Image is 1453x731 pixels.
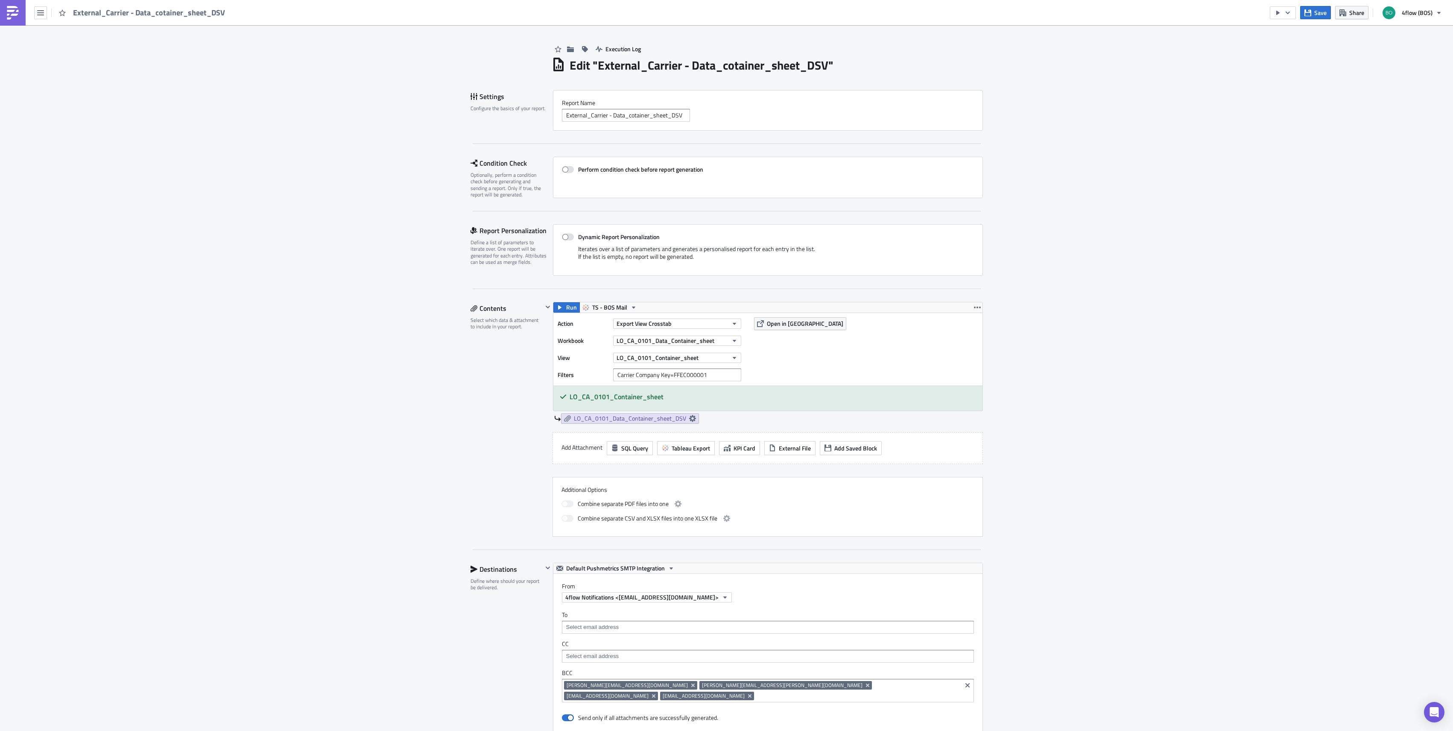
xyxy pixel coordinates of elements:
strong: Perform condition check before report generation [578,165,703,174]
span: Save [1314,8,1327,17]
span: 4flow (BOS) [1402,8,1433,17]
span: SQL Query [621,444,648,453]
div: Select which data & attachment to include in your report. [471,317,543,330]
button: Save [1300,6,1331,19]
img: Avatar [1382,6,1396,20]
div: Send only if all attachments are successfully generated. [578,714,718,722]
div: Define a list of parameters to iterate over. One report will be generated for each entry. Attribu... [471,239,547,266]
button: Tableau Export [657,441,715,455]
button: KPI Card [719,441,760,455]
span: External_Carrier - Data_cotainer_sheet_DSV [73,8,226,18]
span: [PERSON_NAME][EMAIL_ADDRESS][DOMAIN_NAME] [567,682,688,689]
button: Share [1335,6,1368,19]
span: [EMAIL_ADDRESS][DOMAIN_NAME] [567,693,649,699]
span: LO_CA_0101_Data_Container_sheet_DSV [574,415,686,422]
div: Optionally, perform a condition check before generating and sending a report. Only if true, the r... [471,172,547,198]
span: [PERSON_NAME][EMAIL_ADDRESS][PERSON_NAME][DOMAIN_NAME] [702,682,862,689]
span: External File [779,444,811,453]
span: KPI Card [734,444,755,453]
label: BCC [562,669,974,677]
button: Remove Tag [650,692,658,700]
button: Run [553,302,580,313]
label: Action [558,317,609,330]
span: Combine separate CSV and XLSX files into one XLSX file [578,513,717,523]
div: Report Personalization [471,224,553,237]
span: [EMAIL_ADDRESS][DOMAIN_NAME] [663,693,745,699]
button: Remove Tag [746,692,754,700]
div: Configure the basics of your report. [471,105,547,111]
button: Hide content [543,563,553,573]
span: Execution Log [605,44,641,53]
input: Select em ail add ress [564,652,971,661]
span: LO_CA_0101_Container_sheet [617,353,699,362]
button: External File [764,441,816,455]
label: Workbook [558,334,609,347]
button: Export View Crosstab [613,319,741,329]
img: PushMetrics [6,6,20,20]
input: Filter1=Value1&... [613,368,741,381]
label: CC [562,640,974,648]
label: From [562,582,982,590]
label: View [558,351,609,364]
a: LO_CA_0101_Data_Container_sheet_DSV [561,413,699,424]
button: Open in [GEOGRAPHIC_DATA] [754,317,846,330]
span: TS - BOS Mail [592,302,627,313]
h1: Edit " External_Carrier - Data_cotainer_sheet_DSV " [570,58,833,73]
button: Clear selected items [962,680,973,690]
label: Report Nam﻿e [562,99,974,107]
div: Settings [471,90,553,103]
input: Select em ail add ress [564,623,971,632]
label: Additional Options [561,486,974,494]
span: Share [1349,8,1364,17]
button: TS - BOS Mail [579,302,640,313]
button: LO_CA_0101_Container_sheet [613,353,741,363]
strong: Dynamic Report Personalization [578,232,660,241]
div: Open Intercom Messenger [1424,702,1444,722]
button: Add Saved Block [820,441,882,455]
h5: LO_CA_0101_Container_sheet [570,393,976,400]
span: Tableau Export [672,444,710,453]
span: Add Saved Block [834,444,877,453]
span: Open in [GEOGRAPHIC_DATA] [767,319,843,328]
button: Execution Log [591,42,645,56]
button: 4flow Notifications <[EMAIL_ADDRESS][DOMAIN_NAME]> [562,592,732,602]
button: Remove Tag [864,681,872,690]
button: Remove Tag [690,681,697,690]
button: Default Pushmetrics SMTP Integration [553,563,678,573]
span: Default Pushmetrics SMTP Integration [566,563,665,573]
div: Iterates over a list of parameters and generates a personalised report for each entry in the list... [562,245,974,267]
span: Run [566,302,577,313]
span: 4flow Notifications <[EMAIL_ADDRESS][DOMAIN_NAME]> [565,593,719,602]
label: Add Attachment [561,441,602,454]
div: Contents [471,302,543,315]
button: LO_CA_0101_Data_Container_sheet [613,336,741,346]
div: Define where should your report be delivered. [471,578,543,591]
div: Condition Check [471,157,553,170]
span: LO_CA_0101_Data_Container_sheet [617,336,714,345]
label: To [562,611,974,619]
button: 4flow (BOS) [1377,3,1447,22]
span: Combine separate PDF files into one [578,499,669,509]
button: Hide content [543,302,553,312]
span: Export View Crosstab [617,319,672,328]
label: Filters [558,368,609,381]
div: Destinations [471,563,543,576]
button: SQL Query [607,441,653,455]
